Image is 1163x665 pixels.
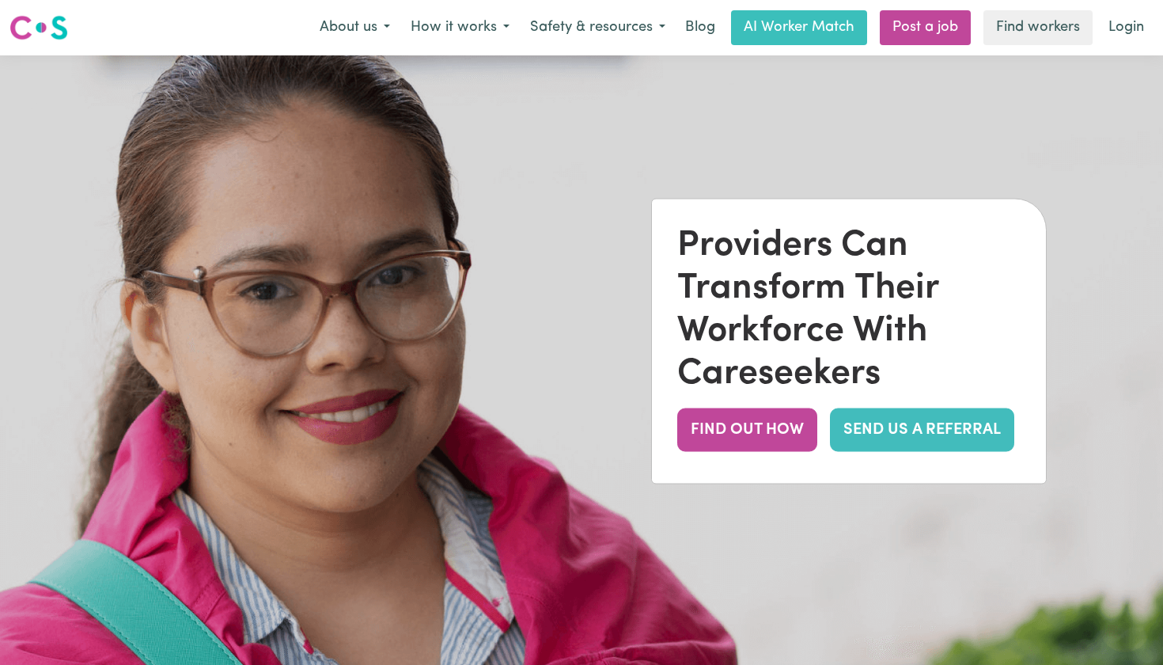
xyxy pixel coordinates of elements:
button: About us [309,11,400,44]
button: Safety & resources [520,11,676,44]
div: Providers Can Transform Their Workforce With Careseekers [677,225,1021,396]
a: Find workers [983,10,1093,45]
a: Careseekers logo [9,9,68,46]
a: AI Worker Match [731,10,867,45]
button: How it works [400,11,520,44]
a: Login [1099,10,1154,45]
a: Post a job [880,10,971,45]
a: SEND US A REFERRAL [830,408,1014,452]
a: Blog [676,10,725,45]
img: Careseekers logo [9,13,68,42]
iframe: Button to launch messaging window [1100,602,1150,652]
button: FIND OUT HOW [677,408,817,452]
